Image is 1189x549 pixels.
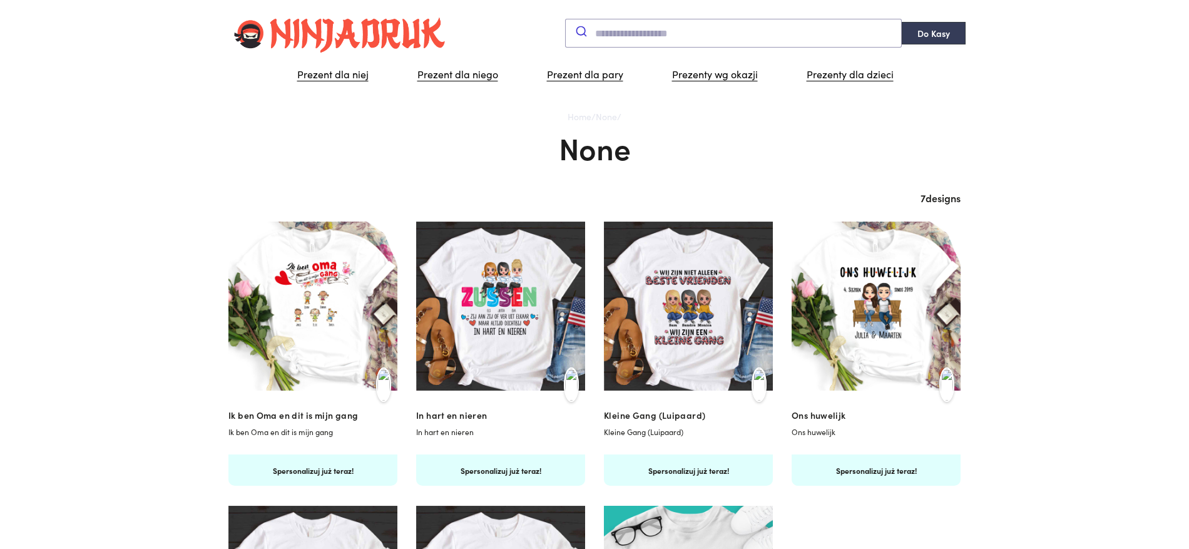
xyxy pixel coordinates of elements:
p: In hart en nieren [416,426,585,448]
h3: In hart en nieren [416,409,585,422]
button: Submit [566,17,595,44]
input: Submit [595,19,901,47]
a: Home [568,110,591,123]
a: Kleine Gang (Luipaard) Kleine Gang (Luipaard) Spersonalizuj już teraz! [604,409,773,486]
span: 7 [921,191,926,205]
img: Glowing [228,10,451,57]
a: In hart en nieren In hart en nieren Spersonalizuj już teraz! [416,409,585,486]
div: Submit [565,19,902,48]
a: Prezenty dla dzieci [797,65,902,85]
p: Spersonalizuj już teraz! [836,464,917,476]
h1: None [228,127,961,168]
p: Spersonalizuj już teraz! [461,464,541,476]
a: Prezent dla niej [287,65,377,85]
a: Prezenty wg okazji [662,65,767,85]
a: Ik ben Oma en dit is mijn gang Ik ben Oma en dit is mijn gang Spersonalizuj już teraz! [228,409,397,486]
p: Spersonalizuj już teraz! [273,464,354,476]
a: None [596,110,617,123]
p: Ons huwelijk [792,426,961,448]
a: Do Kasy [902,22,966,44]
p: Spersonalizuj już teraz! [648,464,729,476]
h3: Ik ben Oma en dit is mijn gang [228,409,397,422]
a: Prezent dla niego [407,65,507,85]
h3: Ons huwelijk [792,409,961,422]
p: Ik ben Oma en dit is mijn gang [228,426,397,448]
p: Kleine Gang (Luipaard) [604,426,773,448]
h3: Kleine Gang (Luipaard) [604,409,773,422]
a: Prezent dla pary [537,65,632,85]
a: Ons huwelijk Ons huwelijk Spersonalizuj już teraz! [792,409,961,486]
div: designs [228,190,961,207]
